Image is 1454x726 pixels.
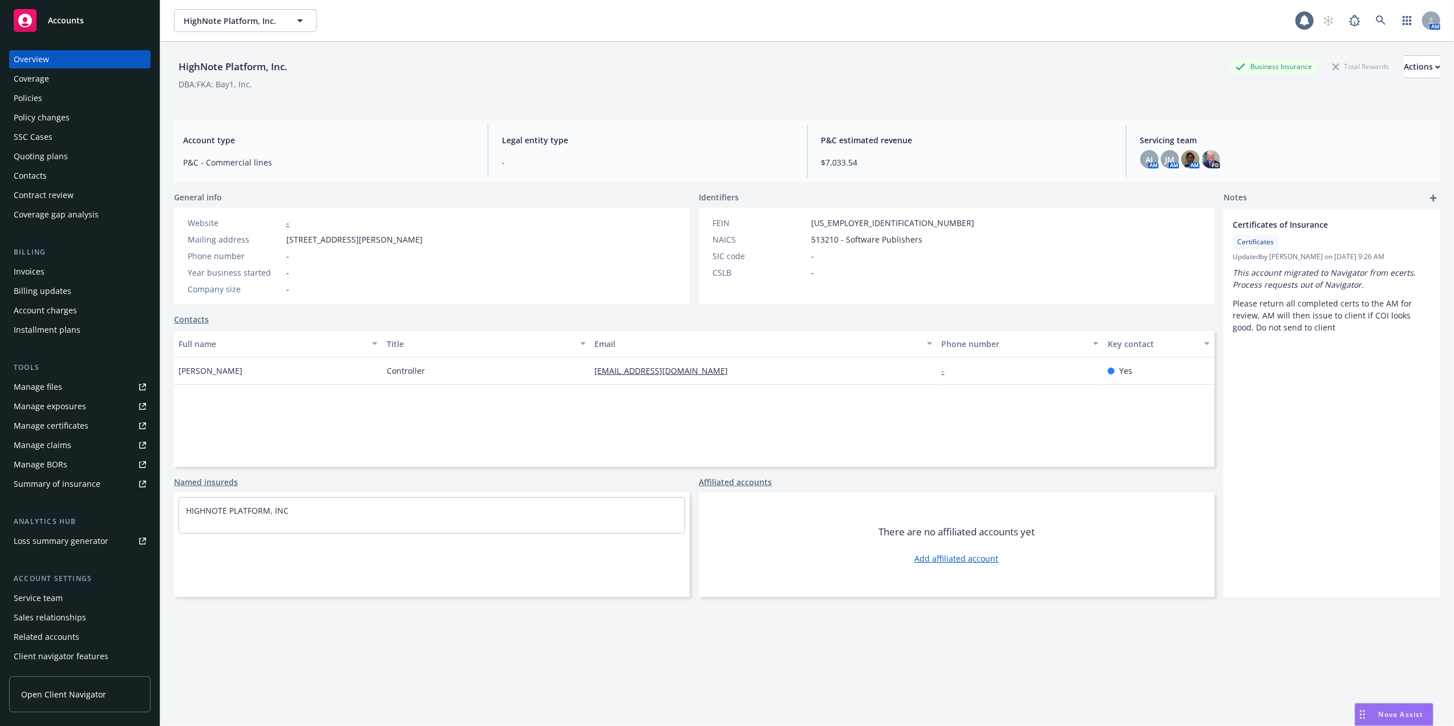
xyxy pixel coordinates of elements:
[382,330,590,357] button: Title
[1103,330,1214,357] button: Key contact
[915,552,999,564] a: Add affiliated account
[9,397,151,416] a: Manage exposures
[1224,191,1247,205] span: Notes
[174,59,292,74] div: HighNote Platform, Inc.
[9,70,151,88] a: Coverage
[1233,267,1418,290] em: This account migrated to Navigator from ecerts. Process requests out of Navigator.
[1379,709,1424,719] span: Nova Assist
[1119,365,1132,377] span: Yes
[14,50,49,68] div: Overview
[14,147,68,166] div: Quoting plans
[9,378,151,396] a: Manage files
[9,205,151,224] a: Coverage gap analysis
[9,186,151,204] a: Contract review
[9,247,151,258] div: Billing
[188,233,282,245] div: Mailing address
[14,455,67,474] div: Manage BORs
[590,330,937,357] button: Email
[1327,59,1395,74] div: Total Rewards
[14,475,100,493] div: Summary of insurance
[188,250,282,262] div: Phone number
[188,283,282,295] div: Company size
[9,301,151,320] a: Account charges
[9,5,151,37] a: Accounts
[174,9,317,32] button: HighNote Platform, Inc.
[1396,9,1419,32] a: Switch app
[502,134,793,146] span: Legal entity type
[1233,252,1431,262] span: Updated by [PERSON_NAME] on [DATE] 9:26 AM
[286,233,423,245] span: [STREET_ADDRESS][PERSON_NAME]
[9,608,151,627] a: Sales relationships
[14,205,99,224] div: Coverage gap analysis
[1140,134,1431,146] span: Servicing team
[14,667,63,685] div: Client access
[9,321,151,339] a: Installment plans
[9,417,151,435] a: Manage certificates
[712,267,807,279] div: CSLB
[712,217,807,229] div: FEIN
[9,573,151,584] div: Account settings
[9,455,151,474] a: Manage BORs
[14,397,86,416] div: Manage exposures
[188,267,282,279] div: Year business started
[942,365,954,376] a: -
[14,417,88,435] div: Manage certificates
[14,263,44,281] div: Invoices
[595,338,920,350] div: Email
[9,589,151,607] a: Service team
[286,217,289,228] a: -
[9,647,151,665] a: Client navigator features
[174,330,382,357] button: Full name
[14,186,74,204] div: Contract review
[14,167,47,185] div: Contacts
[811,233,922,245] span: 513210 - Software Publishers
[1145,154,1153,166] span: AJ
[179,365,242,377] span: [PERSON_NAME]
[286,267,289,279] span: -
[1317,9,1340,32] a: Start snowing
[712,233,807,245] div: NAICS
[1370,9,1392,32] a: Search
[184,15,282,27] span: HighNote Platform, Inc.
[9,362,151,373] div: Tools
[14,436,71,454] div: Manage claims
[9,628,151,646] a: Related accounts
[14,301,77,320] div: Account charges
[1233,297,1431,333] p: Please return all completed certs to the AM for review, AM will then issue to client if COI looks...
[9,282,151,300] a: Billing updates
[9,532,151,550] a: Loss summary generator
[1404,56,1440,78] div: Actions
[9,147,151,166] a: Quoting plans
[14,108,70,127] div: Policy changes
[9,50,151,68] a: Overview
[9,667,151,685] a: Client access
[712,250,807,262] div: SIC code
[14,378,62,396] div: Manage files
[811,217,974,229] span: [US_EMPLOYER_IDENTIFICATION_NUMBER]
[821,156,1112,168] span: $7,033.54
[1165,154,1174,166] span: JM
[387,338,573,350] div: Title
[9,128,151,146] a: SSC Cases
[811,267,814,279] span: -
[1230,59,1318,74] div: Business Insurance
[1237,237,1274,247] span: Certificates
[699,476,772,488] a: Affiliated accounts
[183,134,474,146] span: Account type
[1224,209,1440,342] div: Certificates of InsuranceCertificatesUpdatedby [PERSON_NAME] on [DATE] 9:26 AMThis account migrat...
[48,16,84,25] span: Accounts
[14,128,52,146] div: SSC Cases
[387,365,425,377] span: Controller
[14,647,108,665] div: Client navigator features
[1404,55,1440,78] button: Actions
[811,250,814,262] span: -
[1181,150,1200,168] img: photo
[14,532,108,550] div: Loss summary generator
[9,516,151,527] div: Analytics hub
[1233,219,1402,231] span: Certificates of Insurance
[286,283,289,295] span: -
[1355,703,1433,726] button: Nova Assist
[14,89,42,107] div: Policies
[878,525,1035,539] span: There are no affiliated accounts yet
